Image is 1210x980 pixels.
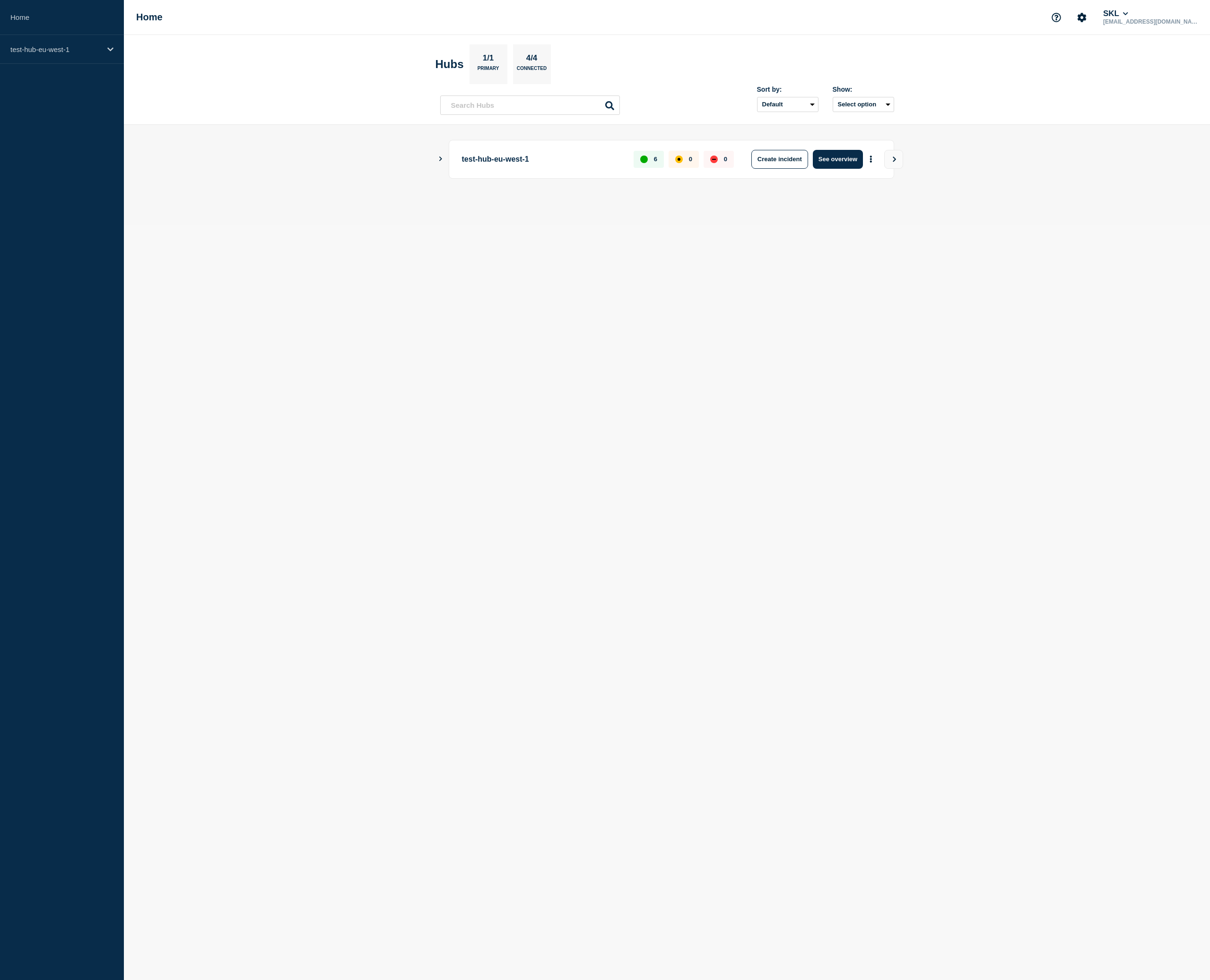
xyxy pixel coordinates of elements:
[517,66,547,76] p: Connected
[10,45,101,53] p: test-hub-eu-west-1
[1101,9,1130,18] button: SKL
[654,156,657,163] p: 6
[884,150,903,169] button: View
[724,156,727,163] p: 0
[1046,8,1066,27] button: Support
[710,156,718,163] div: down
[1101,18,1200,25] p: [EMAIL_ADDRESS][DOMAIN_NAME]
[440,95,620,115] input: Search Hubs
[865,150,877,168] button: More actions
[757,97,818,112] select: Sort by
[813,150,863,169] button: See overview
[1072,8,1092,27] button: Account settings
[136,12,163,23] h1: Home
[833,86,894,93] div: Show:
[751,150,808,169] button: Create incident
[479,53,497,66] p: 1/1
[689,156,692,163] p: 0
[478,66,499,76] p: Primary
[462,150,623,169] p: test-hub-eu-west-1
[757,86,818,93] div: Sort by:
[438,156,443,163] button: Show Connected Hubs
[522,53,541,66] p: 4/4
[640,156,648,163] div: up
[435,58,464,71] h2: Hubs
[675,156,683,163] div: affected
[833,97,894,112] button: Select option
